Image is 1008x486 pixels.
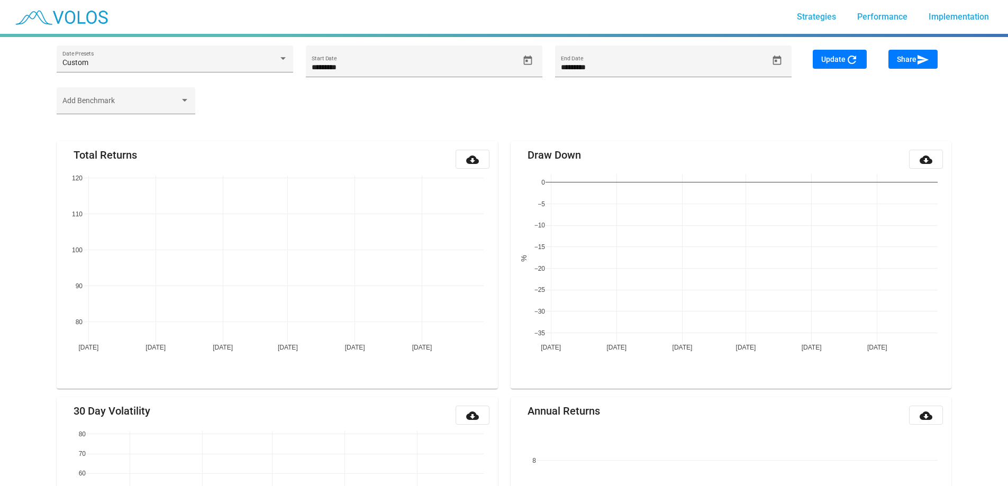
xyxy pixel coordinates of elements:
mat-icon: cloud_download [466,409,479,422]
span: Implementation [929,12,989,22]
button: Update [813,50,867,69]
span: Share [897,55,929,63]
span: Update [821,55,858,63]
a: Implementation [920,7,997,26]
mat-icon: cloud_download [466,153,479,166]
mat-card-title: Total Returns [74,150,137,160]
button: Open calendar [768,51,786,70]
mat-card-title: 30 Day Volatility [74,406,150,416]
a: Performance [849,7,916,26]
mat-icon: cloud_download [920,153,932,166]
mat-card-title: Draw Down [528,150,581,160]
span: Strategies [797,12,836,22]
mat-card-title: Annual Returns [528,406,600,416]
button: Open calendar [519,51,537,70]
button: Share [888,50,938,69]
mat-icon: cloud_download [920,409,932,422]
a: Strategies [788,7,844,26]
span: Performance [857,12,907,22]
img: blue_transparent.png [8,4,113,30]
span: Custom [62,58,88,67]
mat-icon: refresh [846,53,858,66]
mat-icon: send [916,53,929,66]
